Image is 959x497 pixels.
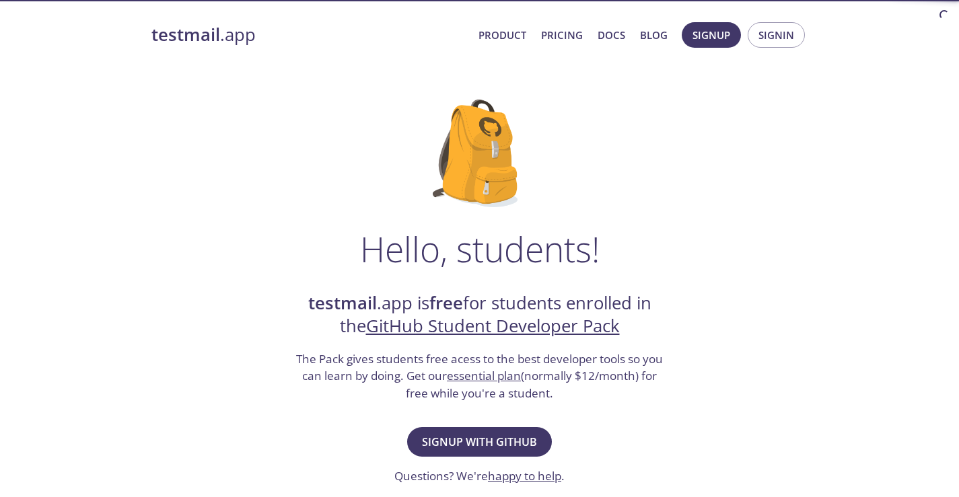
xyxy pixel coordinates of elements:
a: essential plan [447,368,521,383]
span: Signup [692,26,730,44]
h3: Questions? We're . [394,467,565,485]
span: Signin [758,26,794,44]
a: Blog [640,26,668,44]
h2: .app is for students enrolled in the [295,292,665,338]
a: Pricing [541,26,583,44]
button: Signup with GitHub [407,427,552,457]
a: Docs [598,26,625,44]
img: github-student-backpack.png [433,100,526,207]
strong: testmail [308,291,377,315]
a: testmail.app [151,24,468,46]
strong: testmail [151,23,220,46]
a: happy to help [488,468,561,484]
a: GitHub Student Developer Pack [366,314,620,338]
strong: free [429,291,463,315]
h3: The Pack gives students free acess to the best developer tools so you can learn by doing. Get our... [295,350,665,402]
h1: Hello, students! [360,229,600,269]
span: Signup with GitHub [422,432,537,451]
a: Product [478,26,526,44]
button: Signup [682,22,741,48]
button: Signin [748,22,805,48]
